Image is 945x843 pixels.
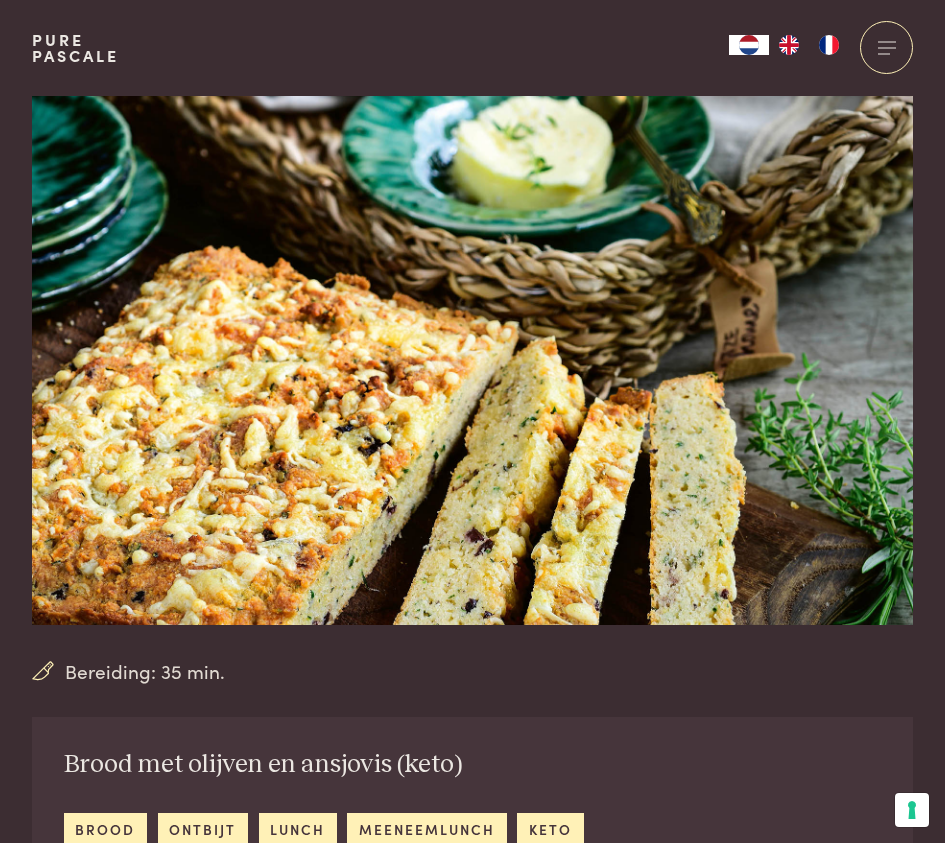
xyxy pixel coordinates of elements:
[729,35,849,55] aside: Language selected: Nederlands
[65,657,225,686] span: Bereiding: 35 min.
[809,35,849,55] a: FR
[64,749,584,781] h2: Brood met olijven en ansjovis (keto)
[32,32,119,64] a: PurePascale
[895,793,929,827] button: Uw voorkeuren voor toestemming voor trackingtechnologieën
[729,35,769,55] div: Language
[769,35,849,55] ul: Language list
[729,35,769,55] a: NL
[769,35,809,55] a: EN
[32,96,913,625] img: Brood met olijven en ansjovis (keto)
